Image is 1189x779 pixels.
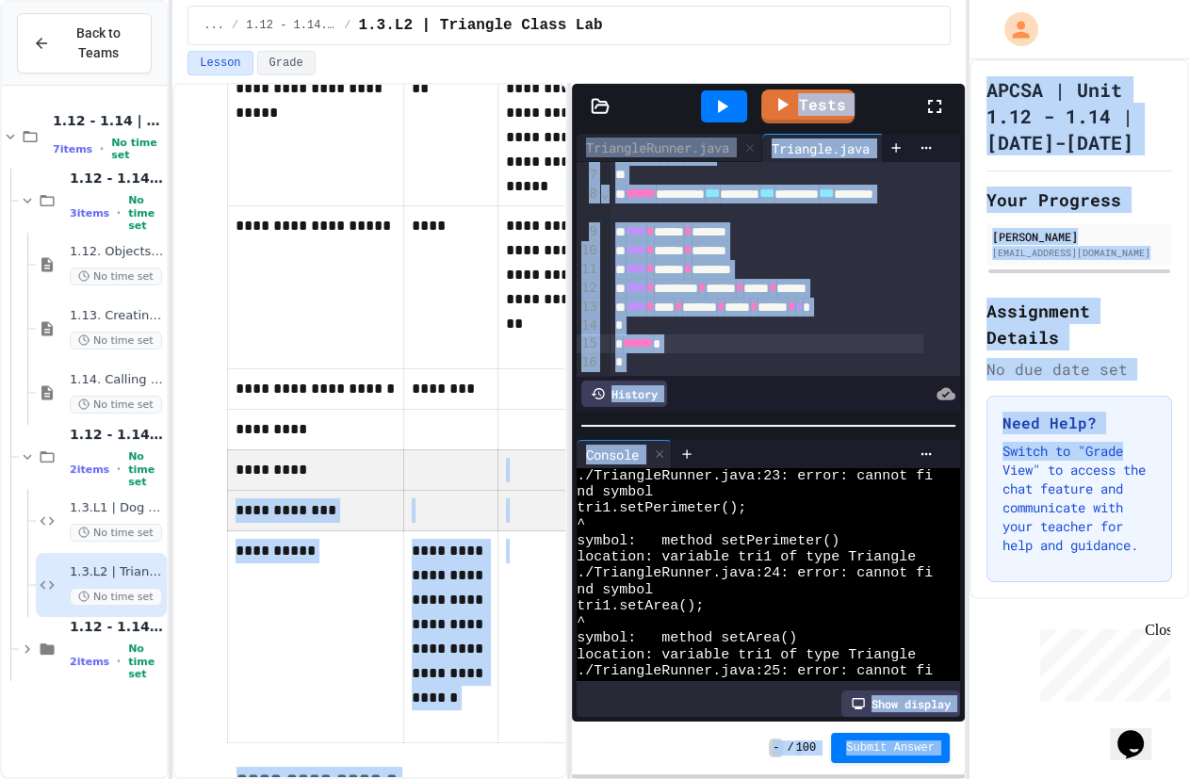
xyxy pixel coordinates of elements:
[187,51,252,75] button: Lesson
[577,647,916,663] span: location: variable tri1 of type Triangle
[1033,622,1170,702] iframe: chat widget
[577,468,933,484] span: ./TriangleRunner.java:23: error: cannot fi
[70,564,163,580] span: 1.3.L2 | Triangle Class Lab
[70,426,163,443] span: 1.12 - 1.14. | Graded Labs
[246,18,336,33] span: 1.12 - 1.14. | Graded Labs
[577,353,600,372] div: 16
[70,170,163,187] span: 1.12 - 1.14. | Lessons and Notes
[117,205,121,220] span: •
[577,279,600,298] div: 12
[577,298,600,316] div: 13
[992,228,1166,245] div: [PERSON_NAME]
[577,630,797,646] span: symbol: method setArea()
[577,565,933,581] span: ./TriangleRunner.java:24: error: cannot fi
[577,222,600,241] div: 9
[70,396,162,414] span: No time set
[577,533,839,549] span: symbol: method setPerimeter()
[577,549,916,565] span: location: variable tri1 of type Triangle
[831,733,950,763] button: Submit Answer
[577,440,672,468] div: Console
[577,241,600,260] div: 10
[577,445,648,464] div: Console
[117,654,121,669] span: •
[846,740,935,755] span: Submit Answer
[117,462,121,477] span: •
[204,18,224,33] span: ...
[577,663,933,679] span: ./TriangleRunner.java:25: error: cannot fi
[581,381,667,407] div: History
[128,642,163,680] span: No time set
[70,332,162,349] span: No time set
[986,298,1172,350] h2: Assignment Details
[257,51,316,75] button: Grade
[70,308,163,324] span: 1.13. Creating and Initializing Objects: Constructors
[577,185,600,222] div: 8
[128,194,163,232] span: No time set
[70,656,109,668] span: 2 items
[70,463,109,476] span: 2 items
[61,24,136,63] span: Back to Teams
[577,516,585,532] span: ^
[787,740,793,755] span: /
[769,738,783,757] span: -
[128,450,163,488] span: No time set
[577,316,600,335] div: 14
[70,588,162,606] span: No time set
[577,260,600,279] div: 11
[762,138,879,158] div: Triangle.java
[577,582,653,598] span: nd symbol
[53,112,163,129] span: 1.12 - 1.14 | Objects and Instances of Classes
[577,500,746,516] span: tri1.setPerimeter();
[70,618,163,635] span: 1.12 - 1.14. | Practice Labs
[986,187,1172,213] h2: Your Progress
[70,244,163,260] span: 1.12. Objects - Instances of Classes
[577,166,600,185] div: 7
[577,614,585,630] span: ^
[761,89,855,123] a: Tests
[986,76,1172,155] h1: APCSA | Unit 1.12 - 1.14 | [DATE]-[DATE]
[70,268,162,285] span: No time set
[986,358,1172,381] div: No due date set
[358,14,602,37] span: 1.3.L2 | Triangle Class Lab
[100,141,104,156] span: •
[600,186,610,201] span: Fold line
[985,8,1043,51] div: My Account
[232,18,238,33] span: /
[70,207,109,219] span: 3 items
[17,13,152,73] button: Back to Teams
[577,598,704,614] span: tri1.setArea();
[8,8,130,120] div: Chat with us now!Close
[70,372,163,388] span: 1.14. Calling Instance Methods
[796,740,817,755] span: 100
[841,690,960,717] div: Show display
[1110,704,1170,760] iframe: chat widget
[577,134,762,162] div: TriangleRunner.java
[577,138,739,157] div: TriangleRunner.java
[344,18,350,33] span: /
[70,500,163,516] span: 1.3.L1 | Dog Class Lab
[577,484,653,500] span: nd symbol
[992,246,1166,260] div: [EMAIL_ADDRESS][DOMAIN_NAME]
[1002,412,1156,434] h3: Need Help?
[53,143,92,155] span: 7 items
[1002,442,1156,555] p: Switch to "Grade View" to access the chat feature and communicate with your teacher for help and ...
[762,134,903,162] div: Triangle.java
[70,524,162,542] span: No time set
[111,137,163,161] span: No time set
[577,334,600,353] div: 15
